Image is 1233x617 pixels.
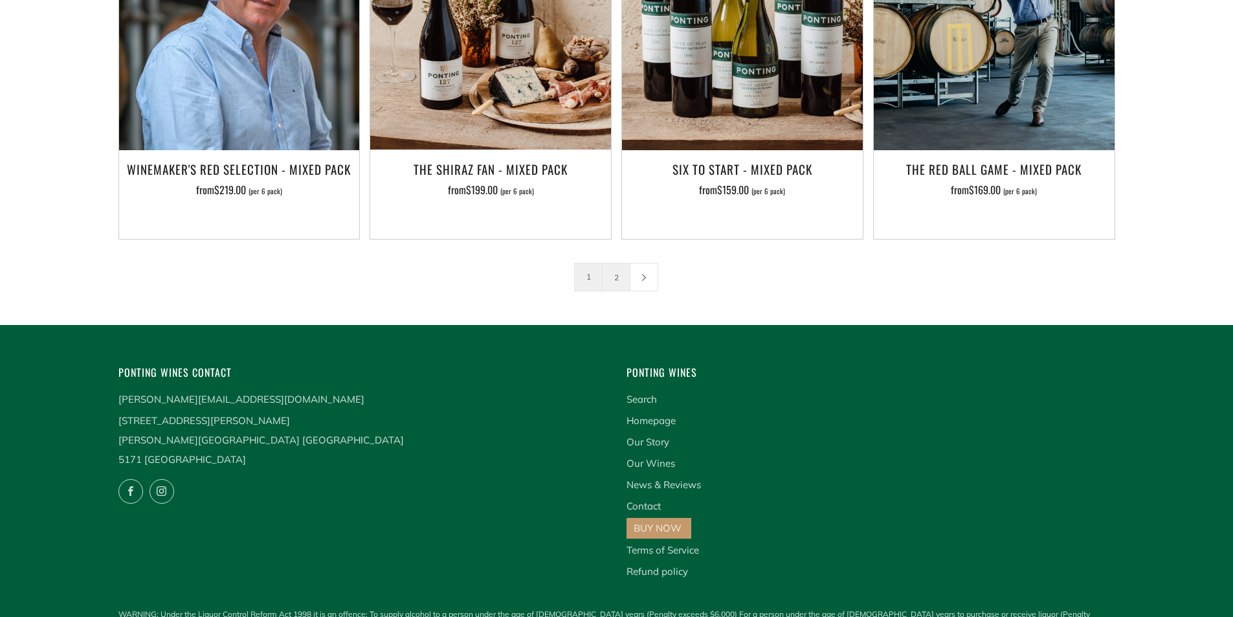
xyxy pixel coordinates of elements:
[118,411,607,469] p: [STREET_ADDRESS][PERSON_NAME] [PERSON_NAME][GEOGRAPHIC_DATA] [GEOGRAPHIC_DATA] 5171 [GEOGRAPHIC_D...
[880,158,1108,180] h3: The Red Ball Game - Mixed Pack
[627,457,675,469] a: Our Wines
[119,158,360,223] a: Winemaker's Red Selection - Mixed Pack from$219.00 (per 6 pack)
[627,544,699,556] a: Terms of Service
[370,158,611,223] a: The Shiraz Fan - Mixed Pack from$199.00 (per 6 pack)
[448,182,534,197] span: from
[377,158,605,180] h3: The Shiraz Fan - Mixed Pack
[874,158,1115,223] a: The Red Ball Game - Mixed Pack from$169.00 (per 6 pack)
[627,393,657,405] a: Search
[214,182,246,197] span: $219.00
[622,158,863,223] a: Six To Start - Mixed Pack from$159.00 (per 6 pack)
[634,522,682,534] a: BUY NOW
[627,478,701,491] a: News & Reviews
[466,182,498,197] span: $199.00
[951,182,1037,197] span: from
[603,264,630,291] a: 2
[628,158,856,180] h3: Six To Start - Mixed Pack
[627,436,669,448] a: Our Story
[574,263,603,291] span: 1
[627,500,661,512] a: Contact
[249,188,282,195] span: (per 6 pack)
[118,364,607,381] h4: Ponting Wines Contact
[969,182,1001,197] span: $169.00
[627,565,688,578] a: Refund policy
[751,188,785,195] span: (per 6 pack)
[627,414,676,427] a: Homepage
[500,188,534,195] span: (per 6 pack)
[1003,188,1037,195] span: (per 6 pack)
[118,393,364,405] a: [PERSON_NAME][EMAIL_ADDRESS][DOMAIN_NAME]
[126,158,353,180] h3: Winemaker's Red Selection - Mixed Pack
[717,182,749,197] span: $159.00
[627,364,1115,381] h4: Ponting Wines
[699,182,785,197] span: from
[196,182,282,197] span: from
